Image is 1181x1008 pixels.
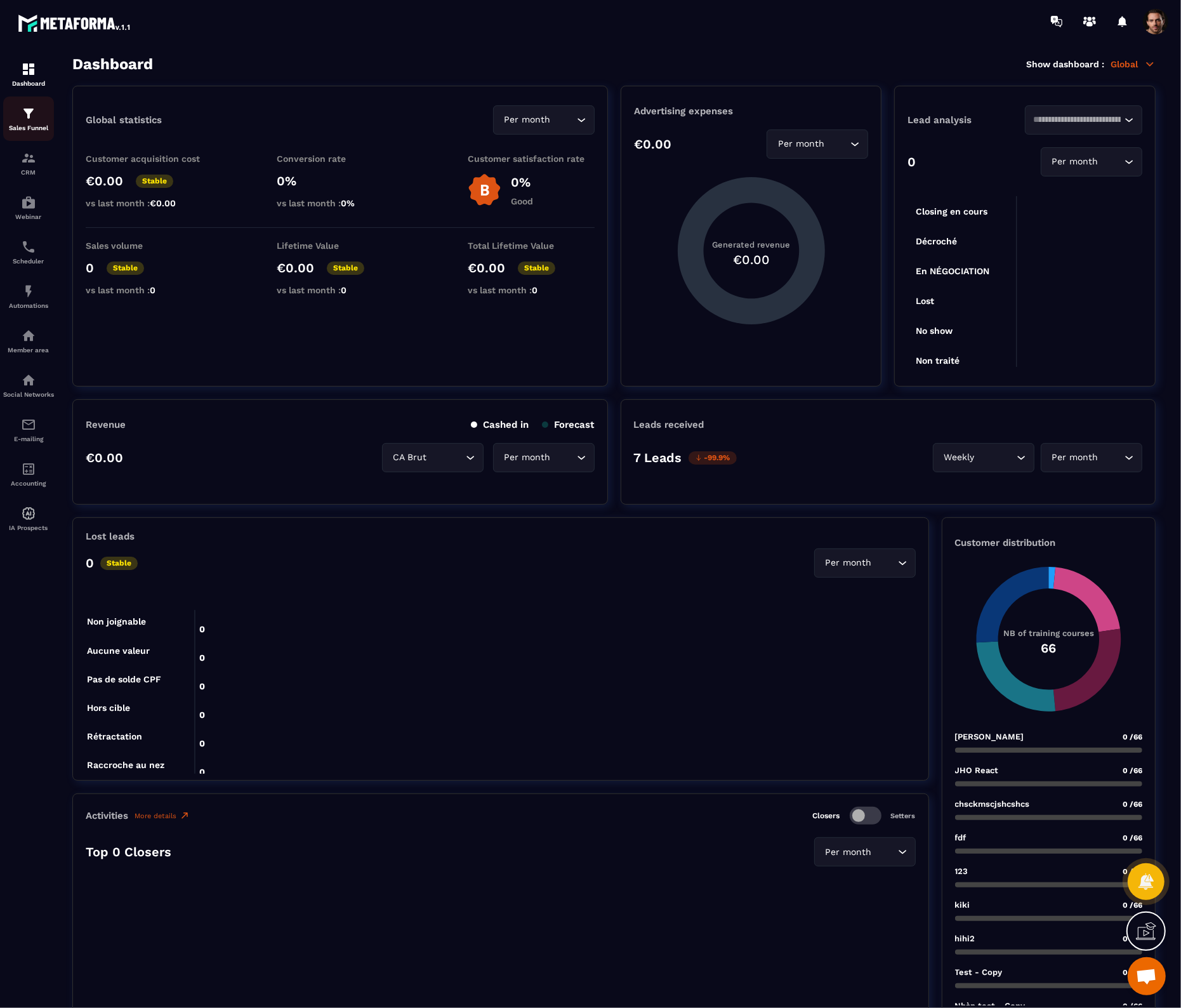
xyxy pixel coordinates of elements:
img: formation [21,106,36,121]
p: Good [511,196,533,206]
a: formationformationDashboard [3,52,54,96]
h3: Dashboard [72,55,153,73]
tspan: Raccroche au nez [88,760,165,770]
span: 0 /66 [1123,968,1142,977]
p: Test - Copy [955,967,1003,977]
p: Lifetime Value [277,241,404,251]
p: Global [1111,58,1156,70]
input: Search for option [977,451,1013,465]
p: 123 [955,866,968,876]
span: 0 [150,285,155,295]
div: Search for option [1025,105,1142,135]
p: vs last month : [86,198,213,208]
p: Revenue [86,419,126,430]
span: CA Brut [390,451,430,465]
p: Leads received [634,419,704,430]
span: 0 /66 [1123,833,1142,842]
p: Dashboard [3,80,54,87]
a: schedulerschedulerScheduler [3,230,54,274]
a: Mở cuộc trò chuyện [1128,957,1166,995]
a: automationsautomationsWebinar [3,185,54,230]
span: 0 /66 [1123,867,1142,876]
tspan: Non joignable [88,617,147,628]
tspan: Aucune valeur [88,646,150,656]
p: fdf [955,833,967,842]
p: €0.00 [86,450,123,465]
input: Search for option [553,451,574,465]
input: Search for option [1033,113,1121,127]
p: 0 [86,260,94,275]
p: Customer acquisition cost [86,154,213,164]
a: automationsautomationsMember area [3,319,54,363]
div: Search for option [933,443,1034,472]
div: Search for option [1041,147,1142,176]
p: 0% [277,173,404,189]
input: Search for option [827,137,847,151]
p: Accounting [3,480,54,487]
tspan: Hors cible [88,703,131,713]
img: formation [21,150,36,166]
input: Search for option [1101,155,1121,169]
p: €0.00 [277,260,314,275]
span: Weekly [941,451,977,465]
p: Customer distribution [955,537,1142,548]
p: Advertising expenses [634,105,869,117]
span: 0 [341,285,346,295]
div: Search for option [1041,443,1142,472]
p: Customer satisfaction rate [468,154,595,164]
p: Forecast [542,419,595,430]
p: vs last month : [277,198,404,208]
p: Show dashboard : [1026,59,1104,69]
p: Webinar [3,213,54,220]
span: 0 [532,285,538,295]
a: automationsautomationsAutomations [3,274,54,319]
a: formationformationCRM [3,141,54,185]
img: scheduler [21,239,36,255]
span: 0 /66 [1123,733,1142,741]
tspan: Rétractation [88,731,143,741]
p: Activities [86,810,128,821]
img: formation [21,62,36,77]
span: Per month [775,137,827,151]
input: Search for option [553,113,574,127]
div: Search for option [767,129,868,159]
p: vs last month : [86,285,213,295]
p: Stable [518,262,555,275]
img: automations [21,328,36,343]
tspan: En NÉGOCIATION [916,266,989,276]
img: automations [21,284,36,299]
p: Social Networks [3,391,54,398]
p: Lead analysis [907,114,1025,126]
p: Global statistics [86,114,162,126]
a: More details [135,811,190,821]
p: [PERSON_NAME] [955,732,1024,741]
p: chsckmscjshcshcs [955,799,1030,809]
p: IA Prospects [3,524,54,531]
img: accountant [21,461,36,477]
p: 0 [86,555,94,571]
img: narrow-up-right-o.6b7c60e2.svg [180,811,190,821]
img: automations [21,195,36,210]
p: Stable [136,175,173,188]
a: social-networksocial-networkSocial Networks [3,363,54,408]
img: b-badge-o.b3b20ee6.svg [468,173,501,207]
span: 0 /66 [1123,800,1142,809]
span: 0 /66 [1123,766,1142,775]
span: €0.00 [150,198,176,208]
span: 0 /66 [1123,901,1142,910]
p: Conversion rate [277,154,404,164]
span: Per month [501,113,553,127]
p: €0.00 [86,173,123,189]
input: Search for option [874,846,895,859]
p: JHO React [955,766,999,775]
div: Search for option [814,548,916,578]
p: Sales Funnel [3,124,54,131]
p: Setters [891,812,916,820]
tspan: Non traité [916,355,960,366]
p: Member area [3,347,54,354]
p: hihi2 [955,934,975,943]
input: Search for option [430,451,463,465]
p: Cashed in [471,419,529,430]
tspan: Décroché [916,236,957,246]
p: E-mailing [3,435,54,442]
